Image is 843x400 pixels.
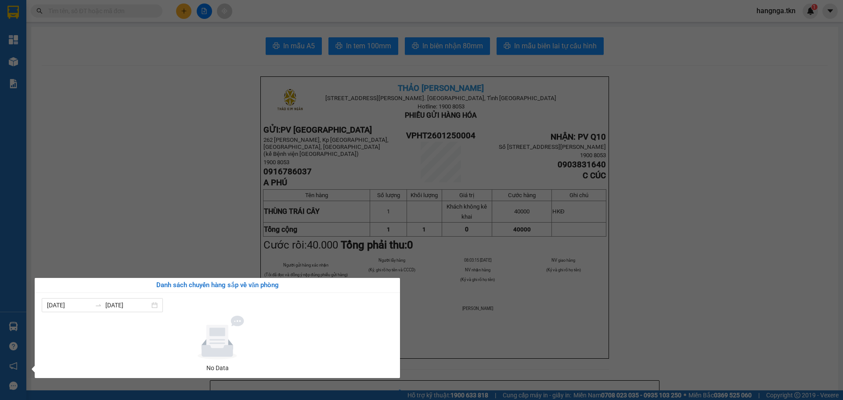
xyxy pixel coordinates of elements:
[95,302,102,309] span: swap-right
[45,363,389,373] div: No Data
[95,302,102,309] span: to
[42,280,393,291] div: Danh sách chuyến hàng sắp về văn phòng
[105,300,150,310] input: Đến ngày
[47,300,91,310] input: Từ ngày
